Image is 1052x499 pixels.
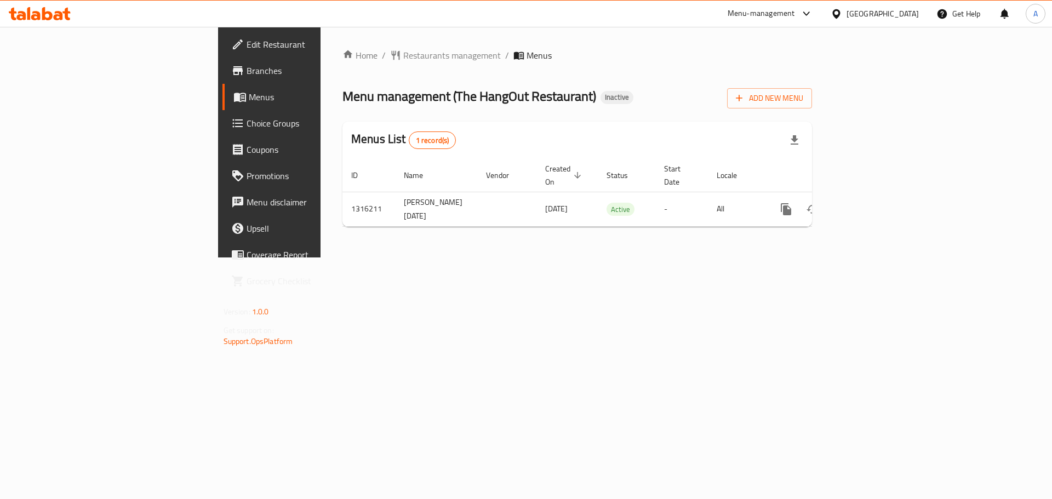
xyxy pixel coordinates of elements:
[601,91,633,104] div: Inactive
[799,196,826,222] button: Change Status
[545,162,585,188] span: Created On
[486,169,523,182] span: Vendor
[601,93,633,102] span: Inactive
[247,274,385,288] span: Grocery Checklist
[736,91,803,105] span: Add New Menu
[708,192,764,226] td: All
[1033,8,1038,20] span: A
[222,242,394,268] a: Coverage Report
[655,192,708,226] td: -
[505,49,509,62] li: /
[773,196,799,222] button: more
[247,38,385,51] span: Edit Restaurant
[247,169,385,182] span: Promotions
[847,8,919,20] div: [GEOGRAPHIC_DATA]
[727,88,812,108] button: Add New Menu
[395,192,477,226] td: [PERSON_NAME] [DATE]
[342,49,812,62] nav: breadcrumb
[607,203,634,216] span: Active
[252,305,269,319] span: 1.0.0
[222,110,394,136] a: Choice Groups
[664,162,695,188] span: Start Date
[222,163,394,189] a: Promotions
[545,202,568,216] span: [DATE]
[222,215,394,242] a: Upsell
[781,127,808,153] div: Export file
[222,84,394,110] a: Menus
[342,84,596,108] span: Menu management ( The HangOut Restaurant )
[728,7,795,20] div: Menu-management
[247,64,385,77] span: Branches
[527,49,552,62] span: Menus
[351,169,372,182] span: ID
[607,169,642,182] span: Status
[764,159,887,192] th: Actions
[224,323,274,337] span: Get support on:
[390,49,501,62] a: Restaurants management
[224,305,250,319] span: Version:
[247,222,385,235] span: Upsell
[247,143,385,156] span: Coupons
[404,169,437,182] span: Name
[409,131,456,149] div: Total records count
[222,31,394,58] a: Edit Restaurant
[222,58,394,84] a: Branches
[403,49,501,62] span: Restaurants management
[247,196,385,209] span: Menu disclaimer
[409,135,456,146] span: 1 record(s)
[351,131,456,149] h2: Menus List
[222,189,394,215] a: Menu disclaimer
[247,248,385,261] span: Coverage Report
[249,90,385,104] span: Menus
[717,169,751,182] span: Locale
[247,117,385,130] span: Choice Groups
[222,136,394,163] a: Coupons
[224,334,293,348] a: Support.OpsPlatform
[342,159,887,227] table: enhanced table
[222,268,394,294] a: Grocery Checklist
